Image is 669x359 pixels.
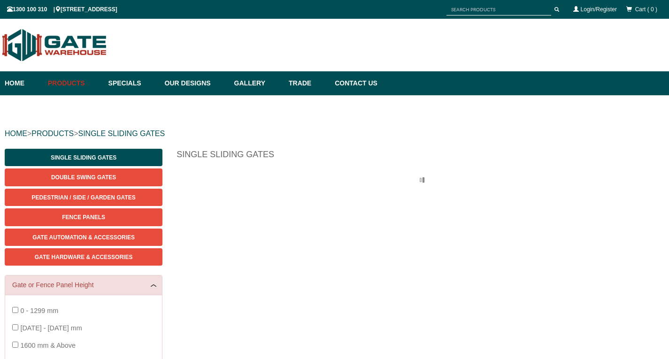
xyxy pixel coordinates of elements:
h1: Single Sliding Gates [177,149,664,165]
span: 0 - 1299 mm [20,307,58,314]
a: Specials [104,71,160,95]
input: SEARCH PRODUCTS [446,4,551,15]
a: Products [43,71,104,95]
a: Gate or Fence Panel Height [12,280,155,290]
span: Single Sliding Gates [51,154,116,161]
a: Gate Hardware & Accessories [5,248,162,266]
span: 1600 mm & Above [20,342,76,349]
img: please_wait.gif [417,177,424,183]
a: PRODUCTS [31,130,74,137]
span: Cart ( 0 ) [635,6,657,13]
a: Pedestrian / Side / Garden Gates [5,189,162,206]
a: Gate Automation & Accessories [5,229,162,246]
a: Single Sliding Gates [5,149,162,166]
a: Our Designs [160,71,230,95]
a: Home [5,71,43,95]
span: Gate Automation & Accessories [32,234,135,241]
span: Pedestrian / Side / Garden Gates [32,194,136,201]
span: Fence Panels [62,214,105,221]
a: Double Swing Gates [5,168,162,186]
a: Trade [284,71,330,95]
div: > > [5,119,664,149]
a: Contact Us [330,71,377,95]
a: SINGLE SLIDING GATES [78,130,165,137]
span: Gate Hardware & Accessories [35,254,133,260]
a: Login/Register [581,6,617,13]
a: Fence Panels [5,208,162,226]
a: Gallery [230,71,284,95]
a: HOME [5,130,27,137]
span: [DATE] - [DATE] mm [20,324,82,332]
span: Double Swing Gates [51,174,116,181]
span: 1300 100 310 | [STREET_ADDRESS] [7,6,117,13]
